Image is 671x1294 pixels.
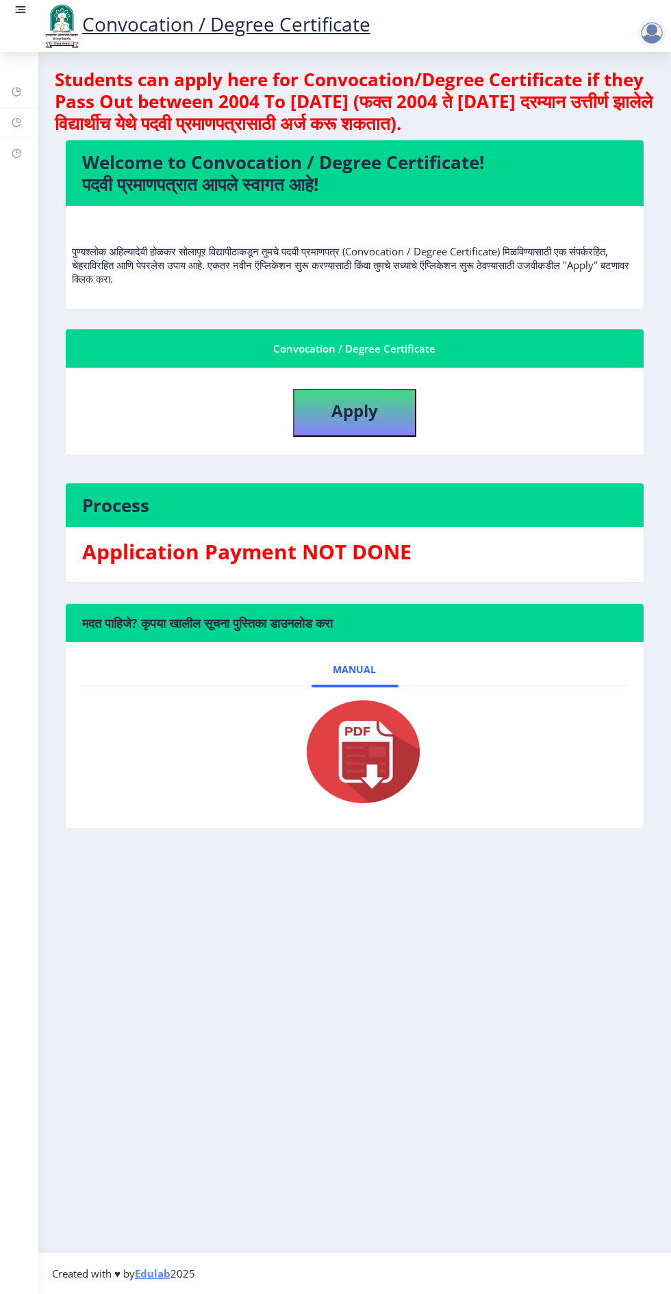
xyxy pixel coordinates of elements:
[293,389,416,437] button: Apply
[286,697,423,807] img: pdf.png
[82,494,627,516] h4: Process
[82,538,627,566] h3: Application Payment NOT DONE
[82,340,627,357] div: Convocation / Degree Certificate
[82,151,627,195] h4: Welcome to Convocation / Degree Certificate! पदवी प्रमाणपत्रात आपले स्वागत आहे!
[52,1267,195,1280] span: Created with ♥ by 2025
[135,1267,170,1280] a: Edulab
[72,217,637,286] p: पुण्यश्लोक अहिल्यादेवी होळकर सोलापूर विद्यापीठाकडून तुमचे पदवी प्रमाणपत्र (Convocation / Degree C...
[55,68,655,134] h4: Students can apply here for Convocation/Degree Certificate if they Pass Out between 2004 To [DATE...
[41,11,370,37] a: Convocation / Degree Certificate
[82,615,627,631] h6: मदत पाहिजे? कृपया खालील सूचना पुस्तिका डाउनलोड करा
[312,653,398,686] a: Manual
[333,664,377,675] span: Manual
[41,3,82,49] img: logo
[331,399,378,422] b: Apply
